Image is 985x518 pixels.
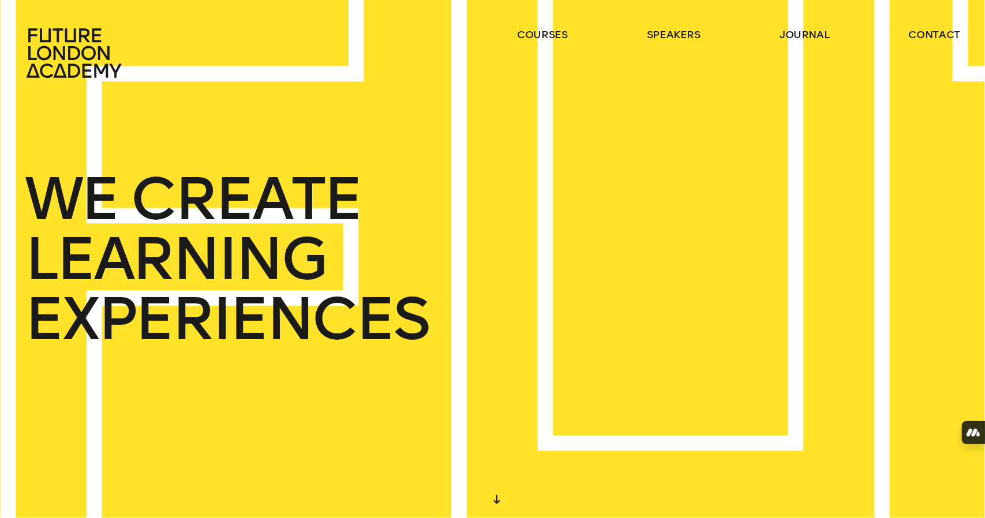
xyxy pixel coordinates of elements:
span: WE [25,169,118,229]
span: EXPERIENCES [25,289,429,349]
span: CREATE [130,169,361,229]
a: speakers [647,28,701,42]
a: contact [909,28,961,42]
a: journal [780,28,830,42]
span: LEARNING [25,229,326,289]
a: courses [517,28,568,42]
